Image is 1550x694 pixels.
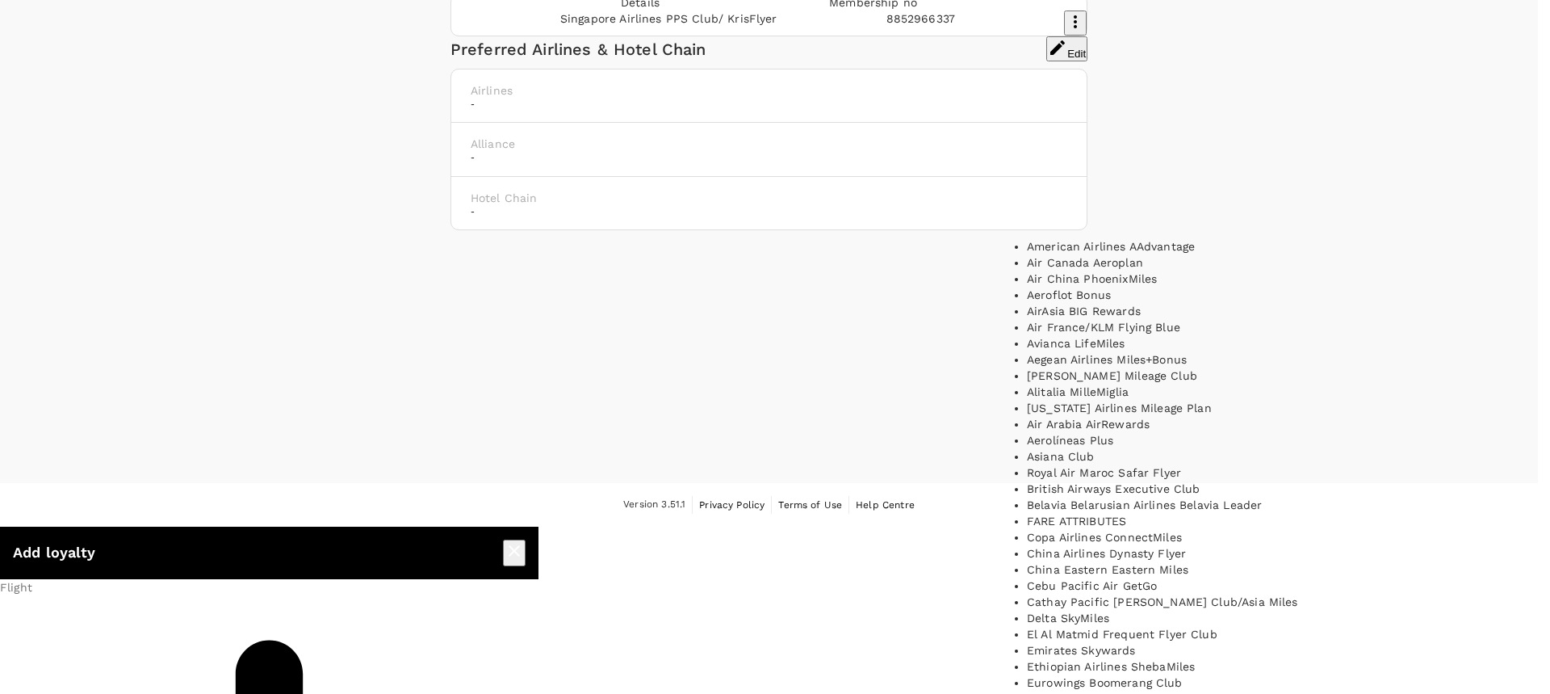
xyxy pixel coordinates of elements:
h6: - [471,99,1067,109]
p: China Eastern Eastern Miles [1027,562,1188,578]
p: Hotel Chain [471,190,1067,206]
p: Alliance [471,136,1067,152]
div: Add loyalty [13,541,503,565]
p: Cebu Pacific Air GetGo [1027,578,1157,594]
div: Preferred Airlines & Hotel Chain [450,36,1046,62]
p: Royal Air Maroc Safar Flyer [1027,465,1181,481]
h6: - [471,206,1067,217]
p: Air France/KLM Flying Blue [1027,319,1180,335]
p: Ethiopian Airlines ShebaMiles [1027,658,1195,675]
p: Airlines [471,82,1067,99]
p: Aerolíneas Plus [1027,432,1113,448]
p: Aegean Airlines Miles+Bonus [1027,351,1187,368]
p: China Airlines Dynasty Flyer [1027,545,1186,562]
span: Help Centre [856,499,915,511]
span: Privacy Policy [699,499,765,511]
p: Copa Airlines ConnectMiles [1027,529,1182,545]
p: Eurowings Boomerang Club [1027,675,1183,691]
p: AirAsia BIG Rewards [1027,303,1141,319]
p: 8852966337 [886,11,956,27]
p: El Al Matmid Frequent Flyer Club [1027,626,1217,642]
p: FARE ATTRIBUTES [1027,513,1126,529]
p: Aeroflot Bonus [1027,287,1111,303]
span: Terms of Use [778,499,842,511]
p: Air China PhoenixMiles [1027,271,1157,287]
p: Delta SkyMiles [1027,610,1109,626]
p: Alitalia MilleMiglia [1027,384,1129,400]
p: Air Canada Aeroplan [1027,254,1143,271]
button: close [503,540,526,566]
p: American Airlines AAdvantage [1027,238,1195,254]
p: [PERSON_NAME] Mileage Club [1027,368,1197,384]
span: Version 3.51.1 [623,497,685,513]
p: Cathay Pacific [PERSON_NAME] Club/Asia Miles [1027,594,1298,610]
p: Avianca LifeMiles [1027,335,1125,351]
p: Asiana Club [1027,448,1095,465]
button: Edit [1046,36,1087,61]
p: British Airways Executive Club [1027,481,1200,497]
h6: - [471,152,1067,162]
p: [US_STATE] Airlines Mileage Plan [1027,400,1212,416]
p: Air Arabia AirRewards [1027,416,1150,432]
p: Emirates Skywards [1027,642,1136,658]
p: Singapore Airlines PPS Club/ KrisFlyer [560,11,777,27]
p: Belavia Belarusian Airlines Belavia Leader [1027,497,1262,513]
